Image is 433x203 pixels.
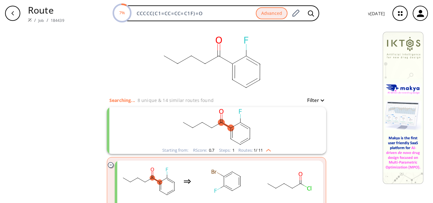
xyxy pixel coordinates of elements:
img: Spaya logo [28,18,32,22]
svg: Fc1ccccc1Br [197,162,255,201]
li: / [34,17,36,23]
button: Advanced [256,7,288,20]
img: Up [263,147,271,152]
img: Banner [383,32,423,184]
input: Enter SMILES [133,10,256,16]
svg: CCCCC(=O)c1ccccc1F [134,107,299,147]
svg: CCCCC(=O)Cl [261,162,318,201]
div: Starting from: [162,148,188,152]
span: 1 [231,147,235,153]
p: Searching... [109,97,135,104]
a: 184439 [51,18,64,23]
p: v [DATE] [368,10,385,17]
div: Routes: [238,148,271,152]
div: RScore : [193,148,214,152]
button: Filter [303,98,324,103]
p: Route [28,3,64,17]
svg: CCCCC(C1=CC=CC=C1F)=O [146,27,273,96]
text: 7% [119,10,125,16]
p: 8 unique & 14 similar routes found [138,97,214,104]
a: Job [38,18,44,23]
svg: CCCCC(=O)c1ccccc1F [120,162,177,201]
li: / [47,17,48,23]
span: 1 / 11 [254,148,263,152]
span: 0.7 [208,147,214,153]
div: Steps : [219,148,235,152]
